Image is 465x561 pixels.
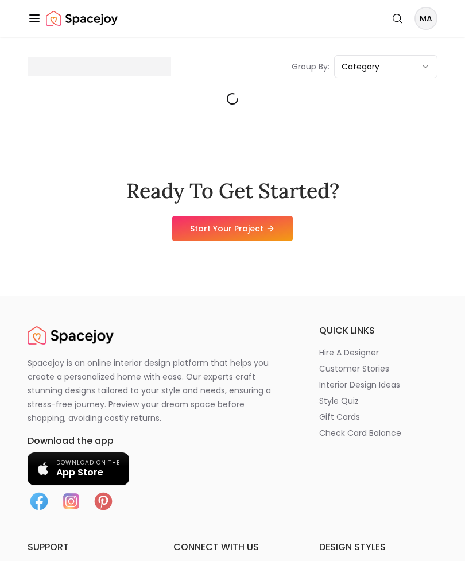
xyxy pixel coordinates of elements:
a: Spacejoy [28,324,114,347]
span: Download on the [56,459,120,467]
img: Spacejoy Logo [46,7,118,30]
p: Spacejoy is an online interior design platform that helps you create a personalized home with eas... [28,356,285,425]
p: gift cards [319,411,360,423]
h6: support [28,540,146,554]
h6: quick links [319,324,437,338]
img: Spacejoy Logo [28,324,114,347]
p: interior design ideas [319,379,400,390]
a: hire a designer [319,347,437,358]
p: style quiz [319,395,359,407]
a: gift cards [319,411,437,423]
img: Instagram icon [60,490,83,513]
h6: connect with us [173,540,292,554]
a: customer stories [319,363,437,374]
span: MA [416,8,436,29]
a: Download on the App Store [28,452,129,485]
h2: Ready To Get Started? [126,179,339,202]
a: Start Your Project [172,216,293,241]
img: Facebook icon [28,490,51,513]
span: App Store [56,467,120,478]
a: check card balance [319,427,437,439]
img: Apple logo [37,462,49,475]
a: style quiz [319,395,437,407]
button: MA [414,7,437,30]
h6: Download the app [28,434,292,448]
p: customer stories [319,363,389,374]
p: hire a designer [319,347,379,358]
a: Spacejoy [46,7,118,30]
img: Pinterest icon [92,490,115,513]
p: check card balance [319,427,401,439]
p: Group By: [292,61,330,72]
a: interior design ideas [319,379,437,390]
h6: design styles [319,540,437,554]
